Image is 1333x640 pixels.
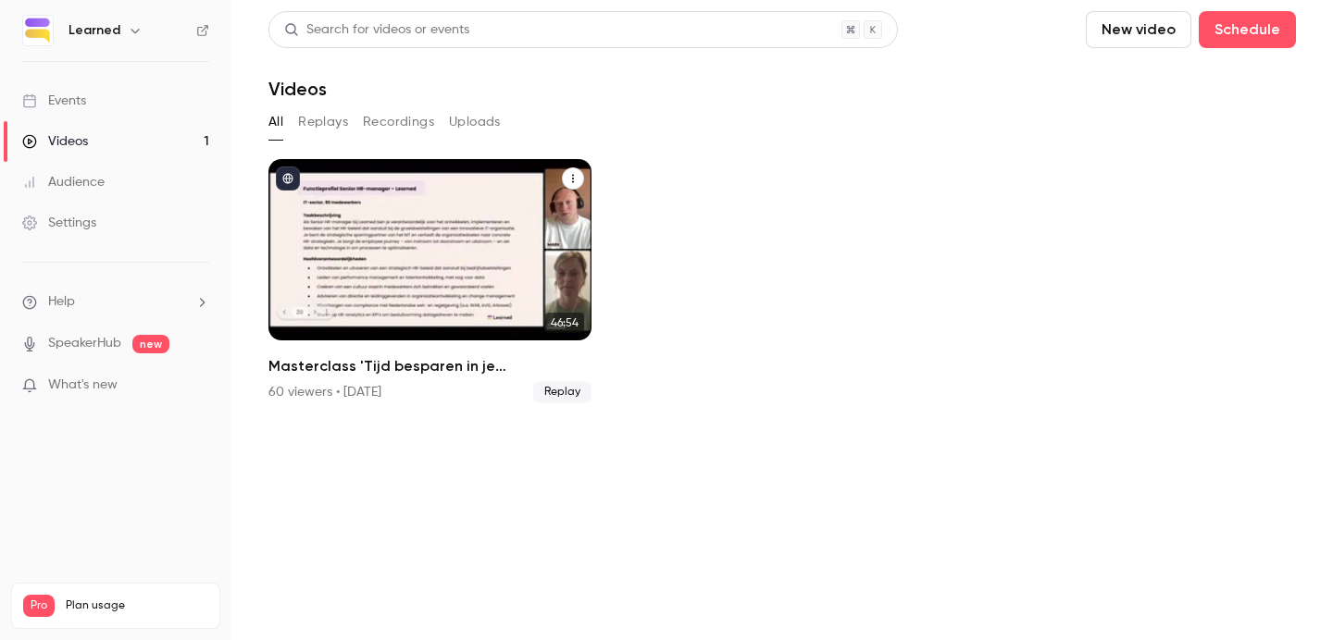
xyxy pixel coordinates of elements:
[22,132,88,151] div: Videos
[268,78,327,100] h1: Videos
[22,92,86,110] div: Events
[268,355,592,377] h2: Masterclass 'Tijd besparen in je evaluatieproces met AI'
[48,375,118,395] span: What's new
[268,159,1296,403] ul: Videos
[48,334,121,353] a: SpeakerHub
[449,107,501,137] button: Uploads
[533,381,592,403] span: Replay
[268,107,283,137] button: All
[1086,11,1191,48] button: New video
[22,214,96,232] div: Settings
[23,16,53,45] img: Learned
[1199,11,1296,48] button: Schedule
[268,11,1296,629] section: Videos
[69,21,120,40] h6: Learned
[22,292,209,312] li: help-dropdown-opener
[48,292,75,312] span: Help
[268,159,592,403] a: 46:54Masterclass 'Tijd besparen in je evaluatieproces met AI'60 viewers • [DATE]Replay
[23,595,55,617] span: Pro
[268,383,381,401] div: 60 viewers • [DATE]
[545,313,584,333] span: 46:54
[66,598,208,613] span: Plan usage
[268,159,592,403] li: Masterclass 'Tijd besparen in je evaluatieproces met AI'
[284,20,469,40] div: Search for videos or events
[132,335,169,353] span: new
[276,166,300,191] button: published
[22,173,105,191] div: Audience
[363,107,434,137] button: Recordings
[298,107,348,137] button: Replays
